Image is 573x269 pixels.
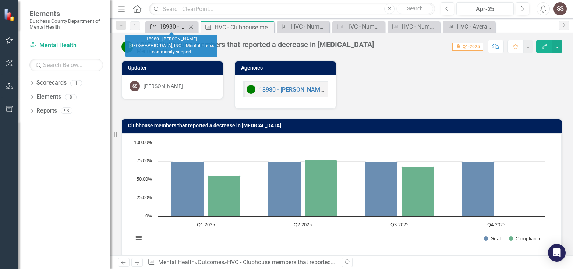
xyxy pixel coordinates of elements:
a: HVC - Number of clubhouse members that benefitted from employment / vocational services [389,22,438,31]
div: Mental Health [137,49,374,54]
div: HVC - Average daily clubhouse attendance [457,22,493,31]
a: HVC - Number of clubhouse members that benefitted from housing services [334,22,383,31]
text: 50.00% [137,176,152,182]
button: SS [553,2,567,15]
div: Chart. Highcharts interactive chart. [130,139,554,249]
div: HVC - Clubhouse members that reported a decrease in [MEDICAL_DATA] [137,40,374,49]
a: 18980 - [PERSON_NAME][GEOGRAPHIC_DATA], INC. - Mental Illness community support [147,22,187,31]
a: 18980 - [PERSON_NAME][GEOGRAPHIC_DATA], INC. - Mental Illness community support [259,86,490,93]
text: 100.00% [134,139,152,145]
img: Active [247,85,255,94]
small: Dutchess County Department of Mental Health [29,18,103,30]
text: 75.00% [137,157,152,164]
path: Q3-2025, 68. Compliance. [402,166,434,216]
a: Scorecards [36,79,67,87]
text: Q4-2025 [487,221,505,228]
div: HVC - Clubhouse members that reported a decrease in [MEDICAL_DATA] [227,259,413,266]
div: 1 [70,80,82,86]
button: Apr-25 [456,2,514,15]
div: HVC - Clubhouse members that reported a decrease in [MEDICAL_DATA] [215,23,272,32]
div: HVC - Number of clubhouse members that benefitted from housing services [346,22,383,31]
a: HVC - Number of clubhouse members that joined (new) [279,22,328,31]
text: 0% [145,212,152,219]
input: Search ClearPoint... [149,3,435,15]
button: Search [396,4,433,14]
div: 93 [61,108,72,114]
a: Outcomes [198,259,224,266]
a: Mental Health [29,41,103,50]
img: Active [121,41,133,53]
div: 18980 - [PERSON_NAME][GEOGRAPHIC_DATA], INC. - Mental Illness community support [125,35,217,57]
g: Compliance, bar series 2 of 2 with 4 bars. [208,143,497,217]
path: Q1-2025, 75. Goal. [171,161,204,216]
span: Search [407,6,423,11]
text: Q1-2025 [197,221,215,228]
a: Elements [36,93,61,101]
g: Goal, bar series 1 of 2 with 4 bars. [171,161,495,216]
h3: Clubhouse members that reported a decrease in [MEDICAL_DATA] [128,123,558,128]
path: Q4-2025, 75. Goal. [462,161,495,216]
button: Show Compliance [509,235,541,242]
text: Q3-2025 [390,221,408,228]
svg: Interactive chart [130,139,548,249]
path: Q3-2025, 75. Goal. [365,161,398,216]
text: Q2-2025 [294,221,312,228]
h3: Updater [128,65,219,71]
h3: Agencies [241,65,332,71]
div: Apr-25 [459,5,511,14]
button: View chart menu, Chart [134,233,144,243]
img: ClearPoint Strategy [4,8,17,21]
div: 18980 - [PERSON_NAME][GEOGRAPHIC_DATA], INC. - Mental Illness community support [159,22,187,31]
text: 25.00% [137,194,152,201]
div: HVC - Number of clubhouse members that joined (new) [291,22,328,31]
path: Q1-2025, 55.88235294. Compliance. [208,175,241,216]
div: [PERSON_NAME] [144,82,183,90]
div: » » [148,258,336,267]
div: HVC - Number of clubhouse members that benefitted from employment / vocational services [402,22,438,31]
a: Mental Health [158,259,195,266]
input: Search Below... [29,59,103,71]
button: Show Goal [484,235,501,242]
path: Q2-2025, 76.47058824. Compliance. [305,160,337,216]
a: Reports [36,107,57,115]
path: Q2-2025, 75. Goal. [268,161,301,216]
a: HVC - Average daily clubhouse attendance [445,22,493,31]
span: Elements [29,9,103,18]
span: Q1-2025 [452,43,483,51]
div: 8 [65,94,77,100]
div: Open Intercom Messenger [548,244,566,262]
div: SS [130,81,140,91]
